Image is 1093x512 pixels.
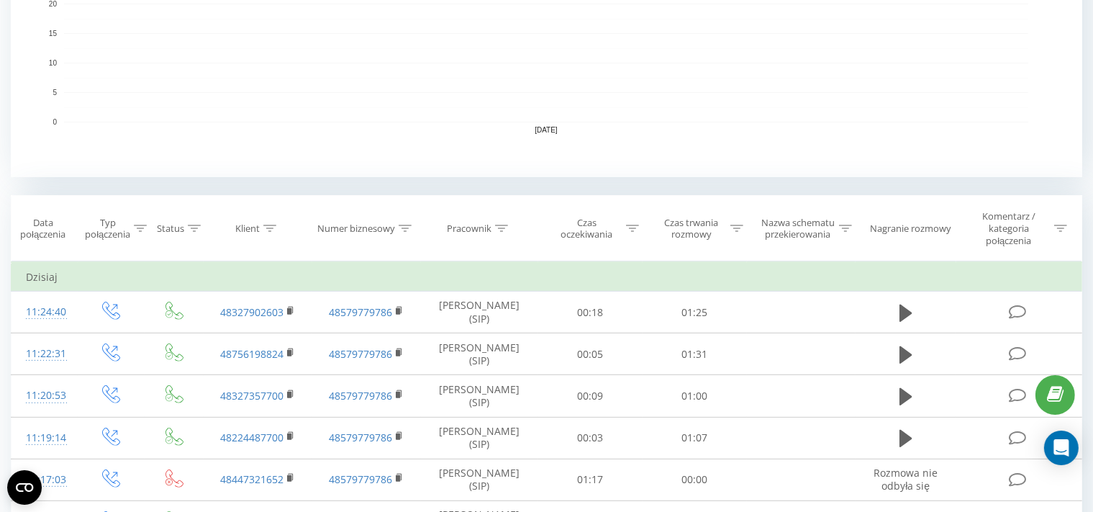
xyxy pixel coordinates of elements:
[538,417,643,459] td: 00:03
[966,210,1051,247] div: Komentarz / kategoria połączenia
[643,417,747,459] td: 01:07
[329,472,392,486] a: 48579779786
[760,217,835,241] div: Nazwa schematu przekierowania
[447,223,491,235] div: Pracownik
[329,431,392,444] a: 48579779786
[26,340,63,368] div: 11:22:31
[53,89,57,96] text: 5
[874,466,938,493] span: Rozmowa nie odbyła się
[643,375,747,417] td: 01:00
[421,417,538,459] td: [PERSON_NAME] (SIP)
[235,223,260,235] div: Klient
[26,466,63,494] div: 11:17:03
[26,298,63,326] div: 11:24:40
[535,127,558,135] text: [DATE]
[421,292,538,333] td: [PERSON_NAME] (SIP)
[656,217,727,241] div: Czas trwania rozmowy
[538,459,643,500] td: 01:17
[551,217,622,241] div: Czas oczekiwania
[49,30,58,37] text: 15
[26,424,63,452] div: 11:19:14
[12,263,1082,292] td: Dzisiaj
[49,59,58,67] text: 10
[329,305,392,319] a: 48579779786
[538,292,643,333] td: 00:18
[12,217,74,241] div: Data połączenia
[220,389,284,403] a: 48327357700
[53,118,57,126] text: 0
[317,223,395,235] div: Numer biznesowy
[157,223,184,235] div: Status
[643,292,747,333] td: 01:25
[870,223,951,235] div: Nagranie rozmowy
[421,333,538,375] td: [PERSON_NAME] (SIP)
[220,305,284,319] a: 48327902603
[421,375,538,417] td: [PERSON_NAME] (SIP)
[85,217,130,241] div: Typ połączenia
[538,375,643,417] td: 00:09
[220,431,284,444] a: 48224487700
[538,333,643,375] td: 00:05
[643,459,747,500] td: 00:00
[329,347,392,361] a: 48579779786
[329,389,392,403] a: 48579779786
[421,459,538,500] td: [PERSON_NAME] (SIP)
[220,347,284,361] a: 48756198824
[7,470,42,505] button: Open CMP widget
[643,333,747,375] td: 01:31
[1044,431,1079,465] div: Open Intercom Messenger
[220,472,284,486] a: 48447321652
[26,382,63,410] div: 11:20:53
